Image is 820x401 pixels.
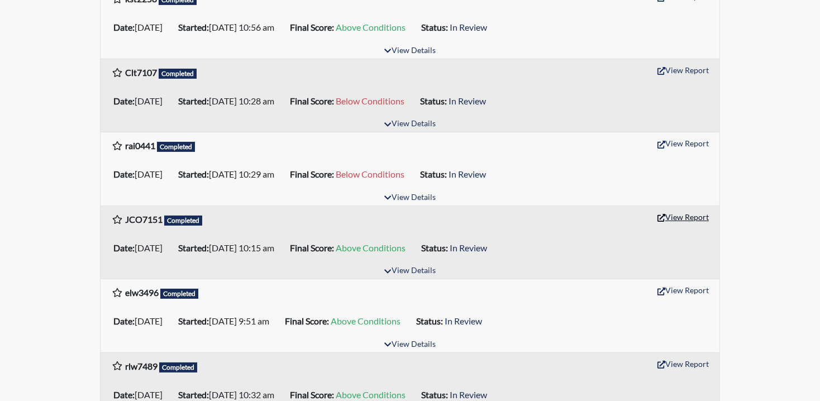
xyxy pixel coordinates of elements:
[421,242,448,253] b: Status:
[174,18,285,36] li: [DATE] 10:56 am
[174,239,285,257] li: [DATE] 10:15 am
[336,96,404,106] span: Below Conditions
[174,92,285,110] li: [DATE] 10:28 am
[178,242,209,253] b: Started:
[416,316,443,326] b: Status:
[125,214,163,225] b: JCO7151
[159,69,197,79] span: Completed
[450,22,487,32] span: In Review
[285,316,329,326] b: Final Score:
[290,169,334,179] b: Final Score:
[290,22,334,32] b: Final Score:
[652,135,714,152] button: View Report
[113,169,135,179] b: Date:
[113,96,135,106] b: Date:
[652,208,714,226] button: View Report
[450,389,487,400] span: In Review
[178,96,209,106] b: Started:
[174,165,285,183] li: [DATE] 10:29 am
[125,361,158,371] b: rlw7489
[178,389,209,400] b: Started:
[113,22,135,32] b: Date:
[379,264,440,279] button: View Details
[125,287,159,298] b: elw3496
[113,242,135,253] b: Date:
[109,165,174,183] li: [DATE]
[113,389,135,400] b: Date:
[336,389,406,400] span: Above Conditions
[164,216,202,226] span: Completed
[178,169,209,179] b: Started:
[336,22,406,32] span: Above Conditions
[445,316,482,326] span: In Review
[336,169,404,179] span: Below Conditions
[379,117,440,132] button: View Details
[109,18,174,36] li: [DATE]
[449,169,486,179] span: In Review
[420,169,447,179] b: Status:
[159,362,197,373] span: Completed
[290,242,334,253] b: Final Score:
[336,242,406,253] span: Above Conditions
[125,67,157,78] b: Clt7107
[125,140,155,151] b: rai0441
[449,96,486,106] span: In Review
[178,22,209,32] b: Started:
[160,289,198,299] span: Completed
[109,239,174,257] li: [DATE]
[331,316,401,326] span: Above Conditions
[109,92,174,110] li: [DATE]
[379,190,440,206] button: View Details
[450,242,487,253] span: In Review
[290,96,334,106] b: Final Score:
[421,22,448,32] b: Status:
[420,96,447,106] b: Status:
[379,337,440,352] button: View Details
[652,281,714,299] button: View Report
[174,312,280,330] li: [DATE] 9:51 am
[178,316,209,326] b: Started:
[652,61,714,79] button: View Report
[290,389,334,400] b: Final Score:
[652,355,714,373] button: View Report
[379,44,440,59] button: View Details
[109,312,174,330] li: [DATE]
[113,316,135,326] b: Date:
[157,142,195,152] span: Completed
[421,389,448,400] b: Status:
